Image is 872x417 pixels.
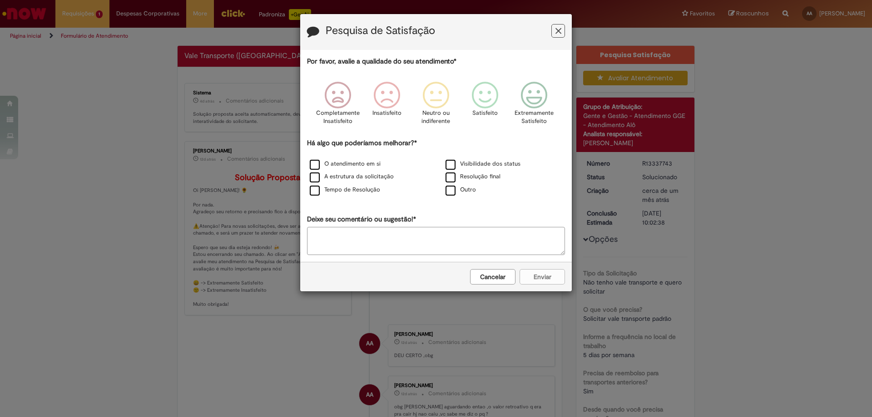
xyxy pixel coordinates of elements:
label: Pesquisa de Satisfação [326,25,435,37]
label: Visibilidade dos status [446,160,520,168]
p: Completamente Insatisfeito [316,109,360,126]
label: Tempo de Resolução [310,186,380,194]
p: Satisfeito [472,109,498,118]
p: Extremamente Satisfeito [515,109,554,126]
label: O atendimento em si [310,160,381,168]
label: A estrutura da solicitação [310,172,394,181]
div: Extremamente Satisfeito [511,75,557,137]
p: Neutro ou indiferente [420,109,452,126]
label: Resolução final [446,172,500,181]
div: Há algo que poderíamos melhorar?* [307,138,565,197]
button: Cancelar [470,269,515,285]
div: Completamente Insatisfeito [314,75,361,137]
label: Por favor, avalie a qualidade do seu atendimento* [307,57,456,66]
p: Insatisfeito [372,109,401,118]
div: Satisfeito [462,75,508,137]
div: Insatisfeito [364,75,410,137]
label: Deixe seu comentário ou sugestão!* [307,215,416,224]
label: Outro [446,186,476,194]
div: Neutro ou indiferente [413,75,459,137]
